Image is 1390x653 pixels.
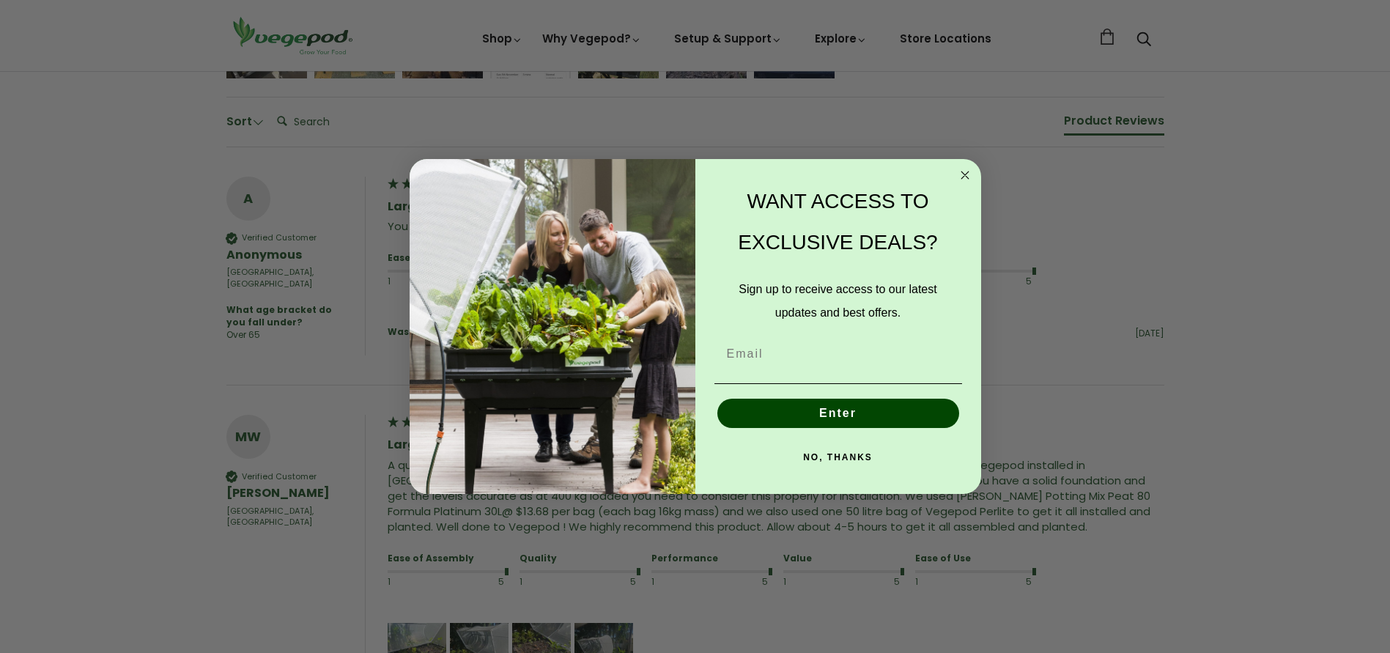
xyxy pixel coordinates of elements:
button: NO, THANKS [714,443,962,472]
input: Email [714,339,962,369]
img: underline [714,383,962,384]
img: e9d03583-1bb1-490f-ad29-36751b3212ff.jpeg [410,159,695,494]
button: Close dialog [956,166,974,184]
button: Enter [717,399,959,428]
span: WANT ACCESS TO EXCLUSIVE DEALS? [738,190,937,254]
span: Sign up to receive access to our latest updates and best offers. [739,283,936,319]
